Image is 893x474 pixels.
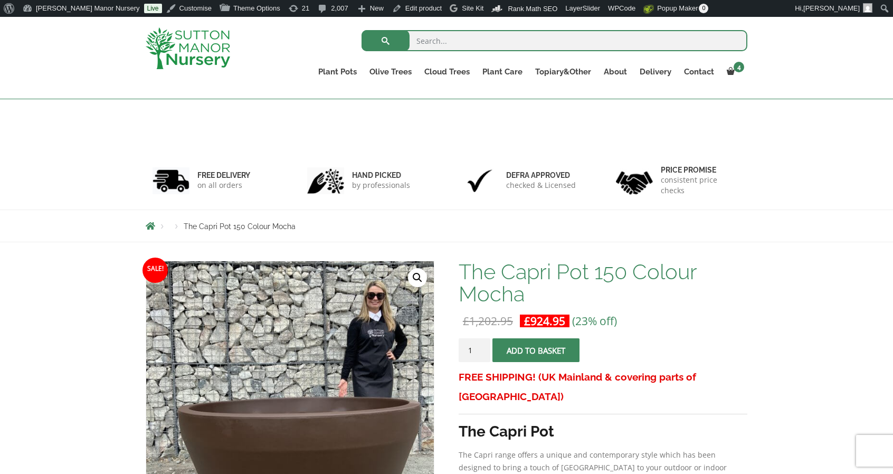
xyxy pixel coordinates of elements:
img: 4.jpg [616,165,653,197]
span: 0 [699,4,708,13]
p: on all orders [197,180,250,191]
span: 4 [734,62,744,72]
img: logo [146,27,230,69]
a: View full-screen image gallery [408,268,427,287]
a: Contact [678,64,720,79]
bdi: 924.95 [524,314,565,328]
img: 2.jpg [307,167,344,194]
h6: Price promise [661,165,741,175]
h1: The Capri Pot 150 Colour Mocha [459,261,747,305]
h6: hand picked [352,170,410,180]
input: Search... [362,30,747,51]
p: by professionals [352,180,410,191]
span: (23% off) [572,314,617,328]
a: Plant Care [476,64,529,79]
h3: FREE SHIPPING! (UK Mainland & covering parts of [GEOGRAPHIC_DATA]) [459,367,747,406]
input: Product quantity [459,338,490,362]
img: 1.jpg [153,167,189,194]
a: About [597,64,633,79]
a: Live [144,4,162,13]
h6: Defra approved [506,170,576,180]
span: Rank Math SEO [508,5,557,13]
p: checked & Licensed [506,180,576,191]
h6: FREE DELIVERY [197,170,250,180]
nav: Breadcrumbs [146,222,747,230]
bdi: 1,202.95 [463,314,513,328]
a: Topiary&Other [529,64,597,79]
p: consistent price checks [661,175,741,196]
a: Plant Pots [312,64,363,79]
strong: The Capri Pot [459,423,554,440]
span: Site Kit [462,4,483,12]
span: £ [463,314,469,328]
img: 3.jpg [461,167,498,194]
a: Olive Trees [363,64,418,79]
span: [PERSON_NAME] [803,4,860,12]
a: 4 [720,64,747,79]
a: Delivery [633,64,678,79]
a: Cloud Trees [418,64,476,79]
span: £ [524,314,530,328]
button: Add to basket [492,338,579,362]
span: The Capri Pot 150 Colour Mocha [184,222,296,231]
span: Sale! [142,258,168,283]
